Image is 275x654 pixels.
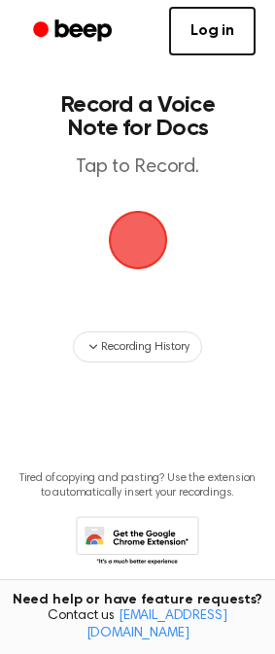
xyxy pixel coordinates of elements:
[35,93,240,140] h1: Record a Voice Note for Docs
[169,7,256,55] a: Log in
[12,608,263,642] span: Contact us
[19,13,129,51] a: Beep
[35,155,240,180] p: Tap to Record.
[16,471,259,500] p: Tired of copying and pasting? Use the extension to automatically insert your recordings.
[101,338,189,356] span: Recording History
[109,211,167,269] img: Beep Logo
[86,609,227,640] a: [EMAIL_ADDRESS][DOMAIN_NAME]
[73,331,201,362] button: Recording History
